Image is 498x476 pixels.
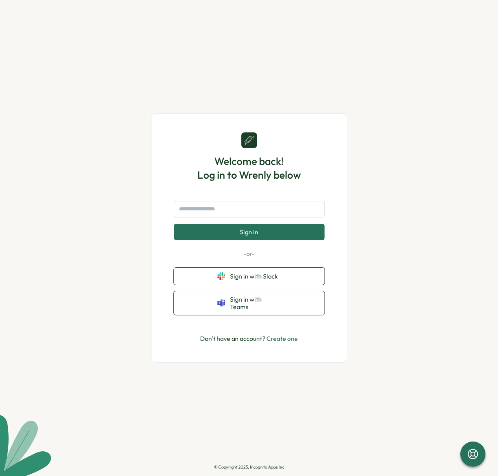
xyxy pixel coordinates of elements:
button: Sign in with Teams [174,291,325,315]
a: Create one [266,335,298,342]
button: Sign in [174,224,325,240]
h1: Welcome back! Log in to Wrenly below [197,154,301,182]
p: Don't have an account? [200,334,298,344]
span: Sign in with Teams [230,296,281,310]
p: -or- [174,250,325,258]
span: Sign in with Slack [230,273,281,280]
p: © Copyright 2025, Incognito Apps Inc [214,465,284,470]
button: Sign in with Slack [174,268,325,285]
span: Sign in [240,228,258,235]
